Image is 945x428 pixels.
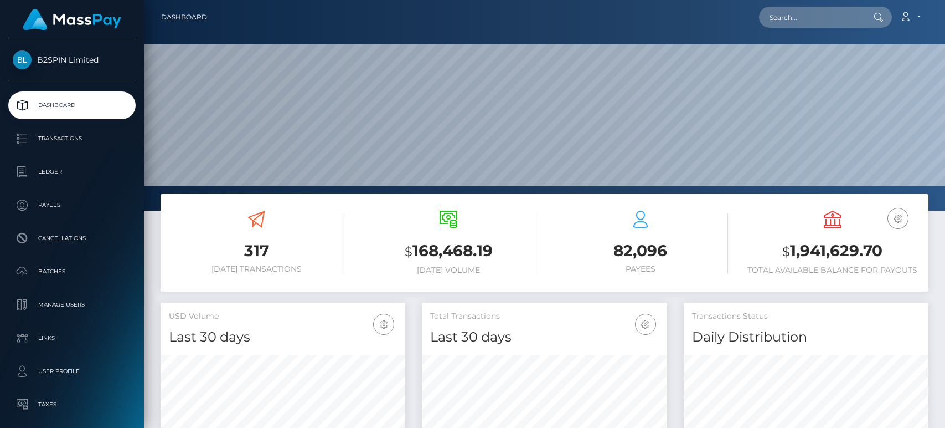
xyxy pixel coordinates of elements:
[13,263,131,280] p: Batches
[13,97,131,114] p: Dashboard
[361,240,536,263] h3: 168,468.19
[8,258,136,286] a: Batches
[759,7,863,28] input: Search...
[13,363,131,380] p: User Profile
[8,324,136,352] a: Links
[8,125,136,152] a: Transactions
[8,55,136,65] span: B2SPIN Limited
[745,240,920,263] h3: 1,941,629.70
[13,230,131,247] p: Cancellations
[430,328,658,347] h4: Last 30 days
[161,6,207,29] a: Dashboard
[13,396,131,413] p: Taxes
[692,328,920,347] h4: Daily Distribution
[8,191,136,219] a: Payees
[8,158,136,186] a: Ledger
[553,264,729,274] h6: Payees
[8,391,136,419] a: Taxes
[8,225,136,252] a: Cancellations
[8,291,136,319] a: Manage Users
[13,50,32,69] img: B2SPIN Limited
[169,328,397,347] h4: Last 30 days
[13,297,131,313] p: Manage Users
[361,266,536,275] h6: [DATE] Volume
[13,164,131,180] p: Ledger
[430,311,658,322] h5: Total Transactions
[692,311,920,322] h5: Transactions Status
[745,266,920,275] h6: Total Available Balance for Payouts
[8,91,136,119] a: Dashboard
[405,244,412,259] small: $
[23,9,121,30] img: MassPay Logo
[782,244,790,259] small: $
[13,130,131,147] p: Transactions
[553,240,729,262] h3: 82,096
[169,240,344,262] h3: 317
[13,197,131,213] p: Payees
[13,330,131,347] p: Links
[8,358,136,385] a: User Profile
[169,311,397,322] h5: USD Volume
[169,264,344,274] h6: [DATE] Transactions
